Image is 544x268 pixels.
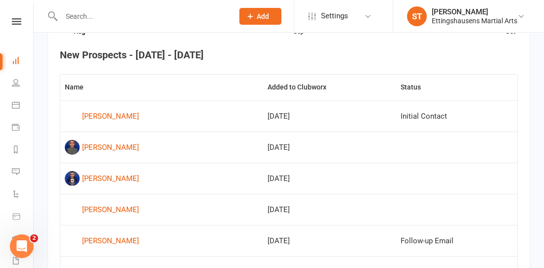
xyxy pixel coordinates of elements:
th: Name [60,75,263,100]
th: Status [396,75,517,100]
td: Initial Contact [396,100,517,132]
div: [PERSON_NAME] [82,109,139,124]
button: Add [239,8,281,25]
div: [PERSON_NAME] [82,202,139,217]
a: [PERSON_NAME] [65,140,259,155]
span: Settings [321,5,348,27]
div: [PERSON_NAME] [82,171,139,186]
a: Dashboard [12,50,34,73]
img: image1760333912.png [65,140,80,155]
a: [PERSON_NAME] [65,233,259,248]
h4: New Prospects - [DATE] - [DATE] [60,49,518,60]
img: image1760333926.png [65,171,80,186]
input: Search... [58,9,227,23]
td: [DATE] [263,194,396,225]
span: Add [257,12,269,20]
a: Product Sales [12,206,34,228]
div: [PERSON_NAME] [82,140,139,155]
td: [DATE] [263,100,396,132]
span: 2 [30,234,38,242]
td: [DATE] [263,225,396,256]
td: [DATE] [263,163,396,194]
a: Payments [12,117,34,139]
div: [PERSON_NAME] [432,7,517,16]
th: Added to Clubworx [263,75,396,100]
a: [PERSON_NAME] [65,202,259,217]
a: Calendar [12,95,34,117]
a: People [12,73,34,95]
div: ST [407,6,427,26]
a: Reports [12,139,34,162]
div: Ettingshausens Martial Arts [432,16,517,25]
div: [PERSON_NAME] [82,233,139,248]
iframe: Intercom live chat [10,234,34,258]
a: [PERSON_NAME] [65,109,259,124]
a: [PERSON_NAME] [65,171,259,186]
td: [DATE] [263,132,396,163]
td: Follow-up Email [396,225,517,256]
